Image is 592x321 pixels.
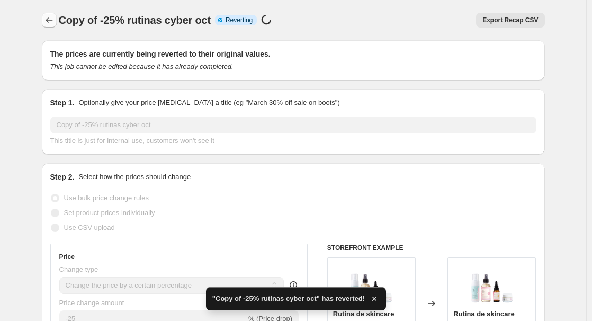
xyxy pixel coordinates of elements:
[288,280,299,290] div: help
[482,16,538,24] span: Export Recap CSV
[50,49,536,59] h2: The prices are currently being reverted to their original values.
[64,209,155,217] span: Set product prices individually
[78,97,339,108] p: Optionally give your price [MEDICAL_DATA] a title (eg "March 30% off sale on boots")
[226,16,253,24] span: Reverting
[59,299,124,307] span: Price change amount
[50,117,536,133] input: 30% off holiday sale
[50,137,214,145] span: This title is just for internal use, customers won't see it
[50,63,234,70] i: This job cannot be edited because it has already completed.
[212,293,365,304] span: "Copy of -25% rutinas cyber oct" has reverted!
[59,265,98,273] span: Change type
[350,263,392,306] img: postinstaproductoingredientes_49_80x.png
[50,172,75,182] h2: Step 2.
[42,13,57,28] button: Price change jobs
[64,194,149,202] span: Use bulk price change rules
[59,14,211,26] span: Copy of -25% rutinas cyber oct
[327,244,536,252] h6: STOREFRONT EXAMPLE
[50,97,75,108] h2: Step 1.
[64,224,115,231] span: Use CSV upload
[471,263,513,306] img: postinstaproductoingredientes_49_80x.png
[78,172,191,182] p: Select how the prices should change
[476,13,544,28] button: Export Recap CSV
[59,253,75,261] h3: Price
